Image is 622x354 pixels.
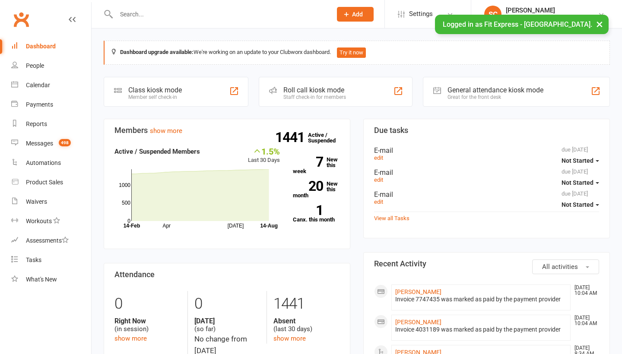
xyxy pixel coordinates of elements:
[570,315,599,326] time: [DATE] 10:04 AM
[114,8,326,20] input: Search...
[374,126,599,135] h3: Due tasks
[114,317,181,333] div: (in session)
[26,256,41,263] div: Tasks
[114,148,200,155] strong: Active / Suspended Members
[26,276,57,283] div: What's New
[248,146,280,165] div: Last 30 Days
[26,62,44,69] div: People
[283,86,346,94] div: Roll call kiosk mode
[506,6,598,14] div: [PERSON_NAME]
[293,157,340,174] a: 7New this week
[374,215,409,221] a: View all Tasks
[11,212,91,231] a: Workouts
[293,155,323,168] strong: 7
[104,41,610,65] div: We're working on an update to your Clubworx dashboard.
[11,153,91,173] a: Automations
[592,15,607,33] button: ×
[443,20,592,28] span: Logged in as Fit Express - [GEOGRAPHIC_DATA].
[273,335,306,342] a: show more
[374,259,599,268] h3: Recent Activity
[293,180,323,193] strong: 20
[275,131,308,144] strong: 1441
[374,155,383,161] a: edit
[114,270,340,279] h3: Attendance
[194,317,260,325] strong: [DATE]
[11,56,91,76] a: People
[11,37,91,56] a: Dashboard
[308,126,346,150] a: 1441Active / Suspended
[374,177,383,183] a: edit
[395,296,567,303] div: Invoice 7747435 was marked as paid by the payment provider
[26,140,53,147] div: Messages
[374,199,383,205] a: edit
[447,86,543,94] div: General attendance kiosk mode
[506,14,598,22] div: Fit Express - [GEOGRAPHIC_DATA]
[395,288,441,295] a: [PERSON_NAME]
[114,126,340,135] h3: Members
[194,291,260,317] div: 0
[26,43,56,50] div: Dashboard
[532,259,599,274] button: All activities
[26,198,47,205] div: Waivers
[293,181,340,198] a: 20New this month
[273,291,340,317] div: 1441
[562,197,599,212] button: Not Started
[447,94,543,100] div: Great for the front desk
[293,204,323,217] strong: 1
[114,317,181,325] strong: Right Now
[11,114,91,134] a: Reports
[11,134,91,153] a: Messages 498
[337,7,374,22] button: Add
[26,82,50,88] div: Calendar
[11,95,91,114] a: Payments
[114,291,181,317] div: 0
[26,159,61,166] div: Automations
[248,146,280,156] div: 1.5%
[542,263,578,271] span: All activities
[11,250,91,270] a: Tasks
[128,86,182,94] div: Class kiosk mode
[114,335,147,342] a: show more
[395,326,567,333] div: Invoice 4031189 was marked as paid by the payment provider
[273,317,340,325] strong: Absent
[128,94,182,100] div: Member self check-in
[26,237,69,244] div: Assessments
[374,190,599,199] div: E-mail
[194,317,260,333] div: (so far)
[562,153,599,168] button: Not Started
[11,231,91,250] a: Assessments
[374,146,599,155] div: E-mail
[120,49,194,55] strong: Dashboard upgrade available:
[570,285,599,296] time: [DATE] 10:04 AM
[11,192,91,212] a: Waivers
[11,270,91,289] a: What's New
[395,319,441,326] a: [PERSON_NAME]
[562,157,593,164] span: Not Started
[562,179,593,186] span: Not Started
[293,205,340,222] a: 1Canx. this month
[484,6,501,23] div: SC
[352,11,363,18] span: Add
[283,94,346,100] div: Staff check-in for members
[337,47,366,58] button: Try it now
[374,168,599,177] div: E-mail
[26,120,47,127] div: Reports
[11,173,91,192] a: Product Sales
[26,101,53,108] div: Payments
[26,218,52,224] div: Workouts
[562,201,593,208] span: Not Started
[11,76,91,95] a: Calendar
[150,127,182,135] a: show more
[562,175,599,190] button: Not Started
[26,179,63,186] div: Product Sales
[409,4,433,24] span: Settings
[10,9,32,30] a: Clubworx
[59,139,71,146] span: 498
[273,317,340,333] div: (last 30 days)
